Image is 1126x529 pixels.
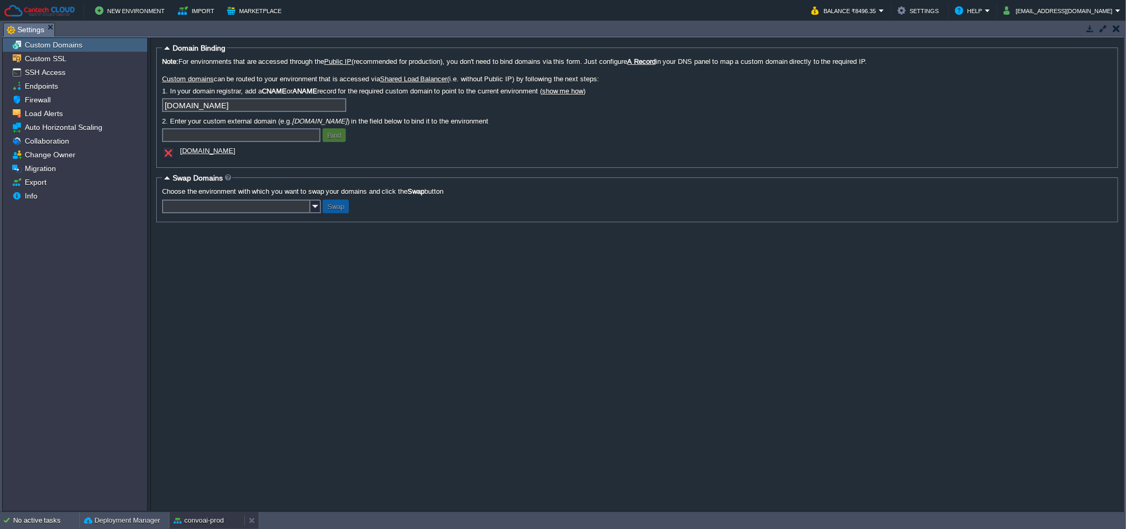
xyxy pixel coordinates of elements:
span: Settings [7,23,44,36]
a: Endpoints [23,81,60,91]
a: show me how [542,87,583,95]
a: Custom Domains [23,40,84,50]
button: Bind [324,130,344,140]
button: Swap [324,202,347,211]
a: Collaboration [23,136,71,146]
button: Help [955,4,985,17]
a: Load Alerts [23,109,64,118]
b: Note: [162,58,178,65]
img: Cantech Cloud [4,4,75,17]
a: Custom SSL [23,54,68,63]
button: New Environment [95,4,168,17]
a: Firewall [23,95,52,105]
a: Custom domains [162,75,214,83]
button: [EMAIL_ADDRESS][DOMAIN_NAME] [1004,4,1115,17]
label: can be routed to your environment that is accessed via (i.e. without Public IP) by following the ... [162,75,1112,83]
button: Deployment Manager [84,515,160,526]
label: For environments that are accessed through the (recommended for production), you don't need to bi... [162,58,1112,65]
span: Swap Domains [173,174,223,182]
a: Change Owner [23,150,77,159]
a: Export [23,177,48,187]
b: CNAME [262,87,287,95]
button: convoai-prod [174,515,224,526]
a: Info [23,191,39,201]
label: 1. In your domain registrar, add a or record for the required custom domain to point to the curre... [162,87,1112,95]
i: [DOMAIN_NAME] [292,117,347,125]
a: A Record [627,58,656,65]
a: Auto Horizontal Scaling [23,122,104,132]
label: Choose the environment with which you want to swap your domains and click the button [162,187,1112,195]
b: Swap [408,187,424,195]
a: SSH Access [23,68,67,77]
button: Import [178,4,217,17]
label: 2. Enter your custom external domain (e.g. ) in the field below to bind it to the environment [162,117,1112,125]
button: Settings [897,4,942,17]
div: No active tasks [13,512,79,529]
b: ANAME [292,87,317,95]
button: Balance ₹8496.35 [811,4,879,17]
a: [DOMAIN_NAME] [180,147,235,155]
a: Public IP [324,58,352,65]
button: Marketplace [227,4,285,17]
span: Domain Binding [173,44,225,52]
a: Shared Load Balancer [380,75,447,83]
a: Migration [23,164,58,173]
